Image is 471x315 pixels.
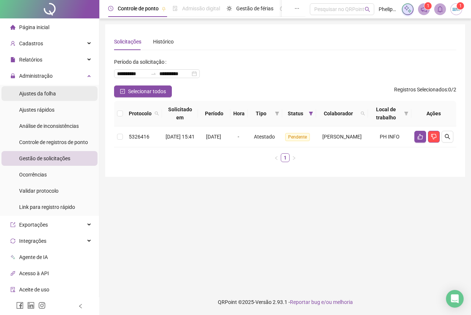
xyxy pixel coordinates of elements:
[19,41,43,46] span: Cadastros
[292,156,296,160] span: right
[182,6,220,11] span: Admissão digital
[19,139,88,145] span: Controle de registros de ponto
[285,133,310,141] span: Pendente
[10,238,15,244] span: sync
[153,108,160,119] span: search
[27,302,35,309] span: linkedin
[365,7,370,12] span: search
[272,153,281,162] button: left
[230,101,248,126] th: Hora
[404,5,412,13] img: sparkle-icon.fc2bf0ac1784a2077858766a79e2daf3.svg
[19,287,49,293] span: Aceite de uso
[198,101,230,126] th: Período
[162,7,166,11] span: pushpin
[114,38,141,46] div: Solicitações
[114,56,169,68] label: Período da solicitação
[19,73,53,79] span: Administração
[431,134,437,140] span: dislike
[19,172,47,178] span: Ocorrências
[108,6,113,11] span: clock-circle
[150,71,156,77] span: to
[309,111,313,116] span: filter
[437,6,443,13] span: bell
[394,85,456,97] span: : 0 / 2
[10,41,15,46] span: user-add
[457,2,464,10] sup: Atualize o seu contato no menu Meus Dados
[10,73,15,78] span: lock
[319,109,358,118] span: Colaborador
[273,108,281,119] span: filter
[129,134,149,140] span: 5326416
[421,6,427,13] span: notification
[280,6,285,11] span: dashboard
[379,5,397,13] span: Phelipe Martini
[206,134,221,140] span: [DATE]
[290,299,353,305] span: Reportar bug e/ou melhoria
[236,6,273,11] span: Gestão de férias
[290,153,298,162] button: right
[19,24,49,30] span: Página inicial
[281,154,289,162] a: 1
[322,134,362,140] span: [PERSON_NAME]
[19,107,54,113] span: Ajustes rápidos
[16,302,24,309] span: facebook
[274,156,279,160] span: left
[129,109,152,118] span: Protocolo
[120,89,125,94] span: check-square
[290,153,298,162] li: Próxima página
[19,254,48,260] span: Agente de IA
[162,101,198,126] th: Solicitado em
[255,299,272,305] span: Versão
[394,87,447,92] span: Registros Selecionados
[254,134,275,140] span: Atestado
[19,123,79,129] span: Análise de inconsistências
[99,289,471,315] footer: QRPoint © 2025 - 2.93.1 -
[173,6,178,11] span: file-done
[238,134,239,140] span: -
[281,153,290,162] li: 1
[272,153,281,162] li: Página anterior
[361,111,365,116] span: search
[424,2,432,10] sup: 1
[446,290,464,308] div: Open Intercom Messenger
[19,222,48,228] span: Exportações
[19,238,46,244] span: Integrações
[19,270,49,276] span: Acesso à API
[294,6,300,11] span: ellipsis
[19,57,42,63] span: Relatórios
[459,3,462,8] span: 1
[128,87,166,95] span: Selecionar todos
[10,271,15,276] span: api
[153,38,174,46] div: Histórico
[285,109,306,118] span: Status
[10,57,15,62] span: file
[368,126,411,147] td: PH INFO
[427,3,429,8] span: 1
[404,111,408,116] span: filter
[414,109,453,118] div: Ações
[371,105,401,122] span: Local de trabalho
[251,109,272,118] span: Tipo
[403,104,410,123] span: filter
[78,304,83,309] span: left
[275,111,279,116] span: filter
[114,85,172,97] button: Selecionar todos
[445,134,450,140] span: search
[155,111,159,116] span: search
[359,108,366,119] span: search
[38,302,46,309] span: instagram
[451,4,462,15] img: 30865
[417,134,423,140] span: like
[19,204,75,210] span: Link para registro rápido
[19,188,59,194] span: Validar protocolo
[307,108,315,119] span: filter
[166,134,195,140] span: [DATE] 15:41
[150,71,156,77] span: swap-right
[10,287,15,292] span: audit
[19,155,70,161] span: Gestão de solicitações
[227,6,232,11] span: sun
[10,25,15,30] span: home
[118,6,159,11] span: Controle de ponto
[10,222,15,227] span: export
[19,91,56,97] span: Ajustes da folha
